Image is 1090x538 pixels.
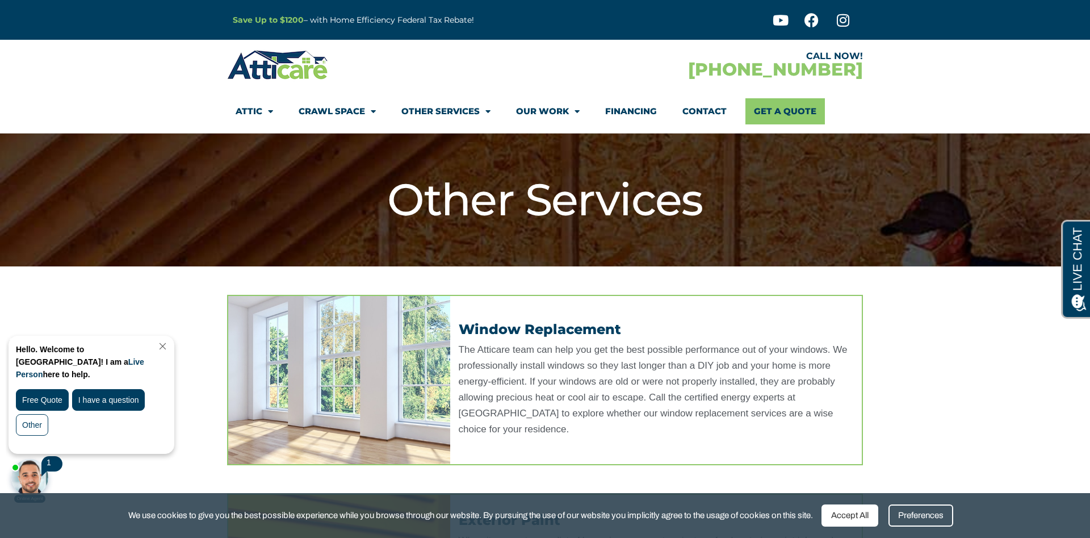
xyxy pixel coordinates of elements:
span: The Atticare team can help you get the best possible performance out of your windows. We professi... [459,344,848,435]
a: Get A Quote [745,98,825,124]
a: Contact [682,98,727,124]
a: Save Up to $1200 [233,15,304,25]
a: Other Services [401,98,491,124]
a: Crawl Space [299,98,376,124]
a: Window Replacement [459,321,621,337]
a: Our Work [516,98,580,124]
p: – with Home Efficiency Federal Tax Rebate! [233,14,601,27]
div: Preferences [888,504,953,527]
div: CALL NOW! [545,52,863,61]
a: Financing [605,98,657,124]
span: Opens a chat window [28,9,91,23]
h1: Other Services [233,173,857,227]
nav: Menu [236,98,854,124]
a: Attic [236,98,273,124]
iframe: Chat Invitation [6,333,187,504]
div: Accept All [821,504,878,527]
span: We use cookies to give you the best possible experience while you browse through our website. By ... [128,508,813,523]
